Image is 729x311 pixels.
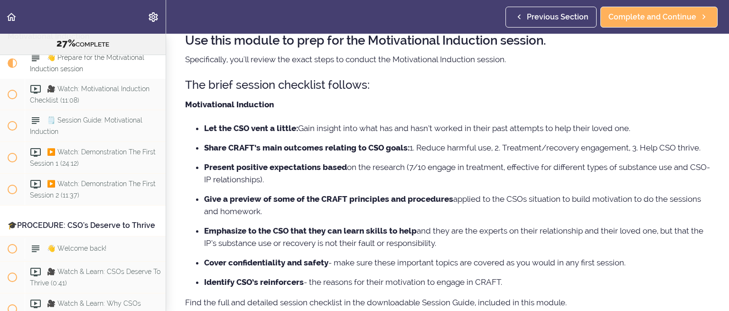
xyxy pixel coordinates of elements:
[600,7,718,28] a: Complete and Continue
[185,52,710,66] p: Specifically, you'll review the exact steps to conduct the Motivational Induction session.
[204,256,710,269] li: - make sure these important topics are covered as you would in any first session.
[204,258,328,267] strong: Cover confidentiality and safety
[527,11,589,23] span: Previous Section
[204,194,453,204] strong: Give a preview of some of the CRAFT principles and procedures
[56,38,75,49] span: 27%
[185,295,710,310] p: Find the full and detailed session checklist in the downloadable Session Guide, included in this ...
[185,34,710,47] h2: Use this module to prep for the Motivational Induction session.
[204,122,710,134] li: Gain insight into what has and hasn’t worked in their past attempts to help their loved one.
[505,7,597,28] a: Previous Section
[204,161,710,186] li: on the research (7/10 engage in treatment, effective for different types of substance use and CSO...
[6,11,17,23] svg: Back to course curriculum
[30,117,142,135] span: 🗒️ Session Guide: Motivational Induction
[47,245,106,253] span: 👋 Welcome back!
[185,77,710,93] h3: The brief session checklist follows:
[30,85,150,104] span: 🎥 Watch: Motivational Induction Checklist (11:08)
[12,38,154,50] div: COMPLETE
[30,149,156,167] span: ▶️ Watch: Demonstration The First Session 1 (24:12)
[148,11,159,23] svg: Settings Menu
[204,226,417,236] strong: Emphasize to the CSO that they can learn skills to help
[30,268,160,287] span: 🎥 Watch & Learn: CSOs Deserve To Thrive (0:41)
[185,100,274,109] strong: Motivational Induction
[204,193,710,217] li: applied to the CSOs situation to build motivation to do the sessions and homework.
[204,225,710,249] li: and they are the experts on their relationship and their loved one, but that the IP’s substance u...
[204,123,298,133] strong: Let the CSO vent a little:
[204,162,347,172] strong: Present positive expectations based
[204,143,410,152] strong: Share CRAFT’s main outcomes relating to CSO goals:
[204,141,710,154] li: 1. Reduce harmful use, 2. Treatment/recovery engagement, 3. Help CSO thrive.
[204,276,710,288] li: - the reasons for their motivation to engage in CRAFT.
[608,11,696,23] span: Complete and Continue
[204,277,304,287] strong: Identify CSO’s reinforcers
[30,180,156,199] span: ▶️ Watch: Demonstration The First Session 2 (11:37)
